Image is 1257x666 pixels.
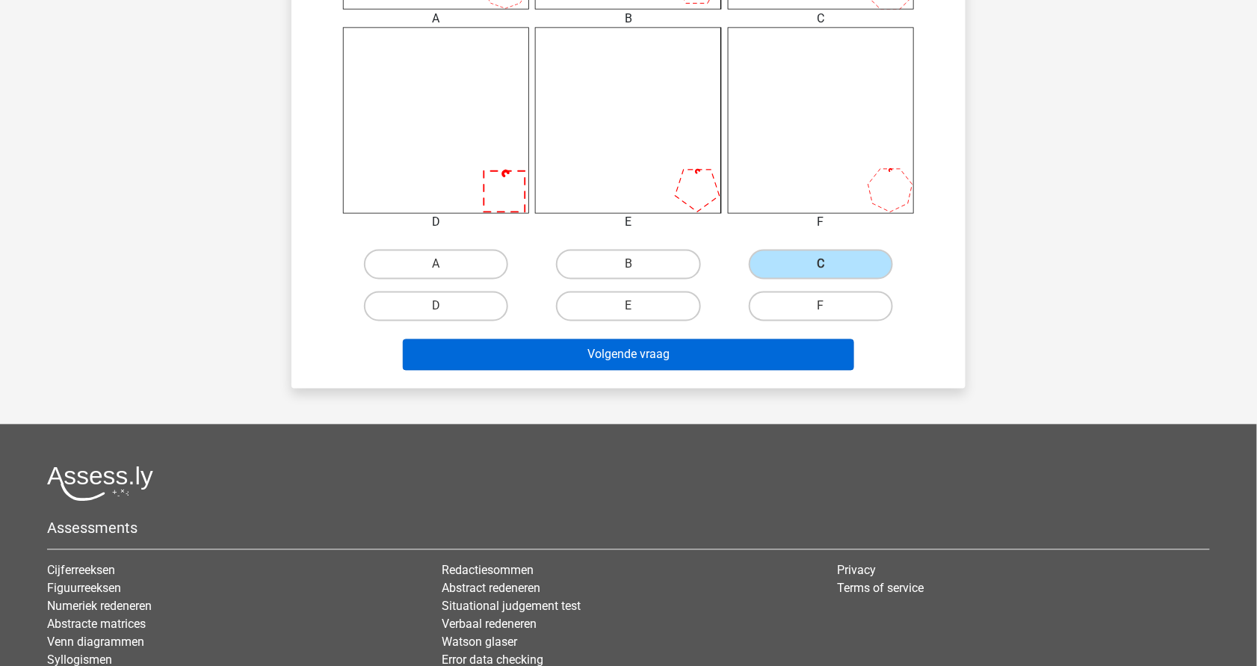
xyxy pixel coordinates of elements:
a: Verbaal redeneren [442,617,537,632]
label: F [749,292,893,321]
label: B [556,250,700,280]
a: Figuurreeksen [47,582,121,596]
div: E [524,214,732,232]
a: Redactiesommen [442,564,534,578]
a: Terms of service [837,582,924,596]
div: F [717,214,925,232]
div: B [524,10,732,28]
a: Abstracte matrices [47,617,146,632]
a: Numeriek redeneren [47,599,152,614]
label: A [364,250,508,280]
a: Situational judgement test [442,599,581,614]
label: D [364,292,508,321]
a: Privacy [837,564,876,578]
a: Cijferreeksen [47,564,115,578]
button: Volgende vraag [403,339,855,371]
a: Watson glaser [442,635,518,650]
label: E [556,292,700,321]
h5: Assessments [47,519,1210,537]
div: D [332,214,540,232]
div: C [717,10,925,28]
div: A [332,10,540,28]
a: Venn diagrammen [47,635,144,650]
a: Abstract redeneren [442,582,541,596]
label: C [749,250,893,280]
img: Assessly logo [47,466,153,502]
